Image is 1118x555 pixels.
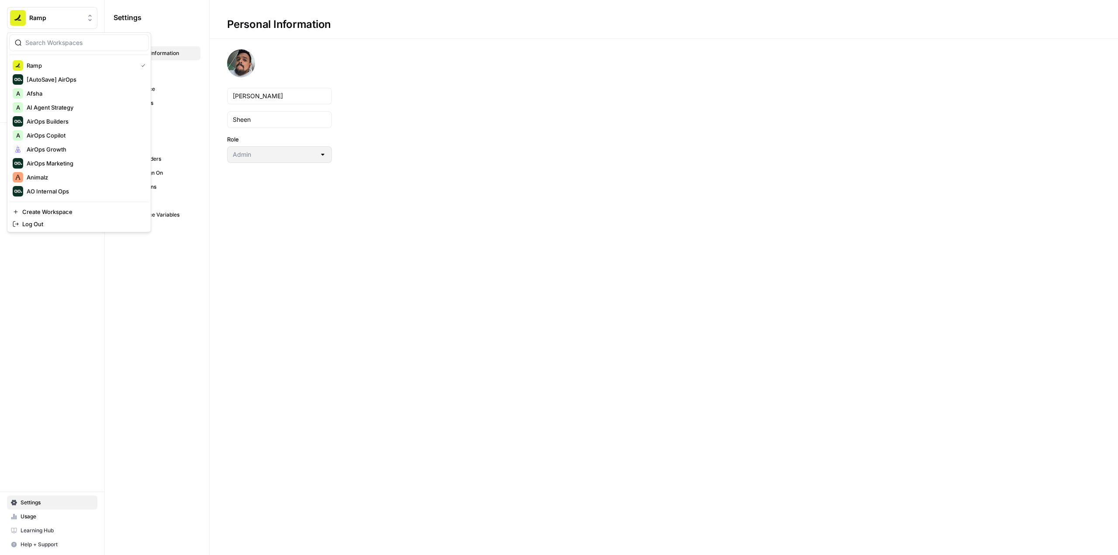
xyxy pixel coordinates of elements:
[114,12,141,23] span: Settings
[25,38,143,47] input: Search Workspaces
[21,499,93,507] span: Settings
[13,60,23,71] img: Ramp Logo
[127,113,197,121] span: Billing
[13,144,23,155] img: AirOps Growth Logo
[127,211,197,219] span: Workspace Variables
[114,124,200,138] a: Team
[7,510,97,524] a: Usage
[22,207,72,216] span: Create Workspace
[127,99,197,107] span: Databases
[114,194,200,208] a: Secrets
[27,89,42,98] span: Afsha
[127,183,197,191] span: Integrations
[27,145,66,154] span: AirOps Growth
[27,187,69,196] span: AO Internal Ops
[114,208,200,222] a: Workspace Variables
[114,166,200,180] a: Single Sign On
[227,135,332,144] label: Role
[114,82,200,96] a: Workspace
[29,14,82,22] span: Ramp
[27,117,69,126] span: AirOps Builders
[27,103,73,112] span: AI Agent Strategy
[7,524,97,538] a: Learning Hub
[22,220,43,228] span: Log Out
[27,159,73,168] span: AirOps Marketing
[27,75,76,84] span: [AutoSave] AirOps
[16,131,20,140] span: A
[127,197,197,205] span: Secrets
[127,155,197,163] span: API Providers
[7,32,151,232] div: Workspace: Ramp
[13,186,23,196] img: AO Internal Ops Logo
[9,206,149,218] a: Create Workspace
[127,169,197,177] span: Single Sign On
[13,74,23,85] img: [AutoSave] AirOps Logo
[7,7,97,29] button: Workspace: Ramp
[13,172,23,183] img: Animalz Logo
[127,141,197,149] span: Tags
[7,538,97,552] button: Help + Support
[21,513,93,521] span: Usage
[114,138,200,152] a: Tags
[127,49,197,57] span: Personal Information
[114,152,200,166] a: API Providers
[16,103,20,112] span: A
[114,46,200,60] a: Personal Information
[21,527,93,534] span: Learning Hub
[227,49,255,77] img: avatar
[13,158,23,169] img: AirOps Marketing Logo
[114,96,200,110] a: Databases
[27,61,42,70] span: Ramp
[114,180,200,194] a: Integrations
[127,127,197,135] span: Team
[210,17,349,31] div: Personal Information
[13,116,23,127] img: AirOps Builders Logo
[21,541,93,548] span: Help + Support
[27,173,48,182] span: Animalz
[16,89,20,98] span: A
[27,131,66,140] span: AirOps Copilot
[114,110,200,124] a: Billing
[9,218,149,230] a: Log Out
[7,496,97,510] a: Settings
[127,85,197,93] span: Workspace
[10,10,26,26] img: Ramp Logo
